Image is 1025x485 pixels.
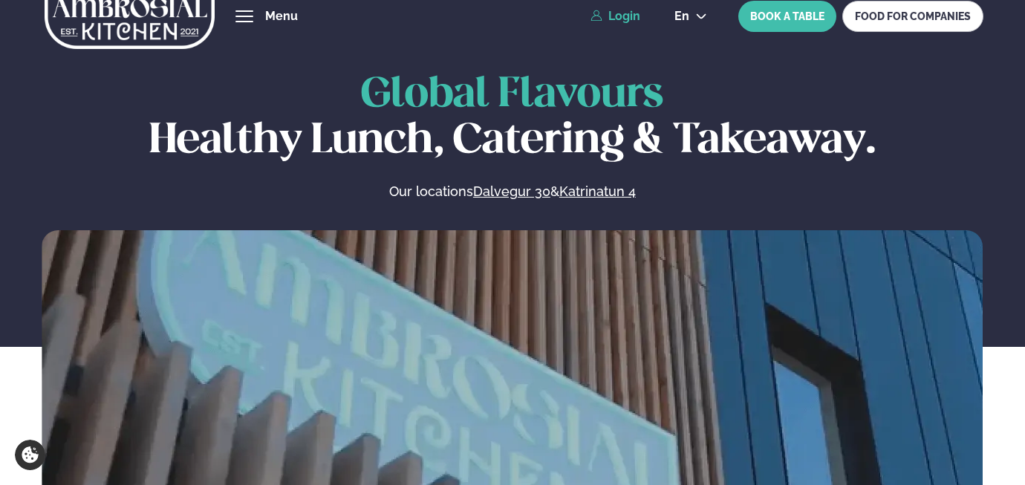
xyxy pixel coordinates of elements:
[738,1,836,32] button: BOOK A TABLE
[674,10,689,22] span: en
[232,183,793,201] p: Our locations &
[590,10,640,23] a: Login
[361,76,663,115] span: Global Flavours
[473,183,550,201] a: Dalvegur 30
[842,1,983,32] a: FOOD FOR COMPANIES
[42,73,983,165] h1: Healthy Lunch, Catering & Takeaway.
[663,10,719,22] button: en
[235,7,253,25] button: hamburger
[15,440,45,470] a: Cookie settings
[559,183,636,201] a: Katrinatun 4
